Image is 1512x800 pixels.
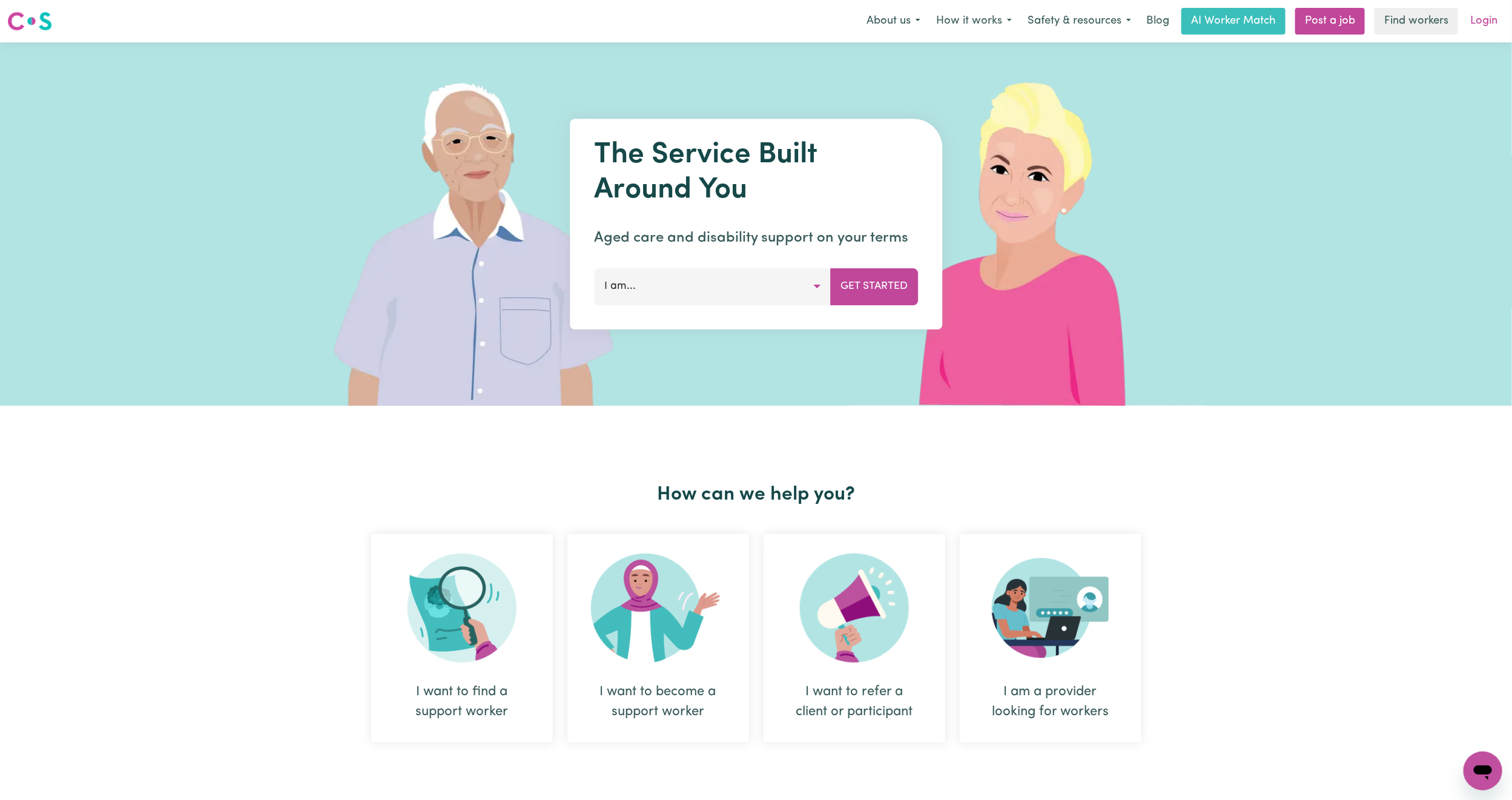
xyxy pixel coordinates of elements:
[591,554,725,663] img: Become Worker
[1295,8,1365,35] a: Post a job
[371,534,553,742] div: I want to find a support worker
[1020,8,1139,34] button: Safety & resources
[567,534,749,742] div: I want to become a support worker
[1464,752,1502,790] iframe: Button to launch messaging window, conversation in progress
[7,10,52,32] img: Careseekers logo
[1463,8,1505,35] a: Login
[7,7,52,35] a: Careseekers logo
[364,483,1149,506] h2: How can we help you?
[596,682,720,722] div: I want to become a support worker
[992,554,1109,663] img: Provider
[594,268,831,305] button: I am...
[594,227,918,249] p: Aged care and disability support on your terms
[989,682,1112,722] div: I am a provider looking for workers
[830,268,918,305] button: Get Started
[859,8,928,34] button: About us
[408,554,517,663] img: Search
[764,534,945,742] div: I want to refer a client or participant
[793,682,916,722] div: I want to refer a client or participant
[800,554,909,663] img: Refer
[960,534,1141,742] div: I am a provider looking for workers
[594,138,918,208] h1: The Service Built Around You
[1139,8,1177,35] a: Blog
[928,8,1020,34] button: How it works
[1181,8,1286,35] a: AI Worker Match
[400,682,524,722] div: I want to find a support worker
[1375,8,1458,35] a: Find workers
